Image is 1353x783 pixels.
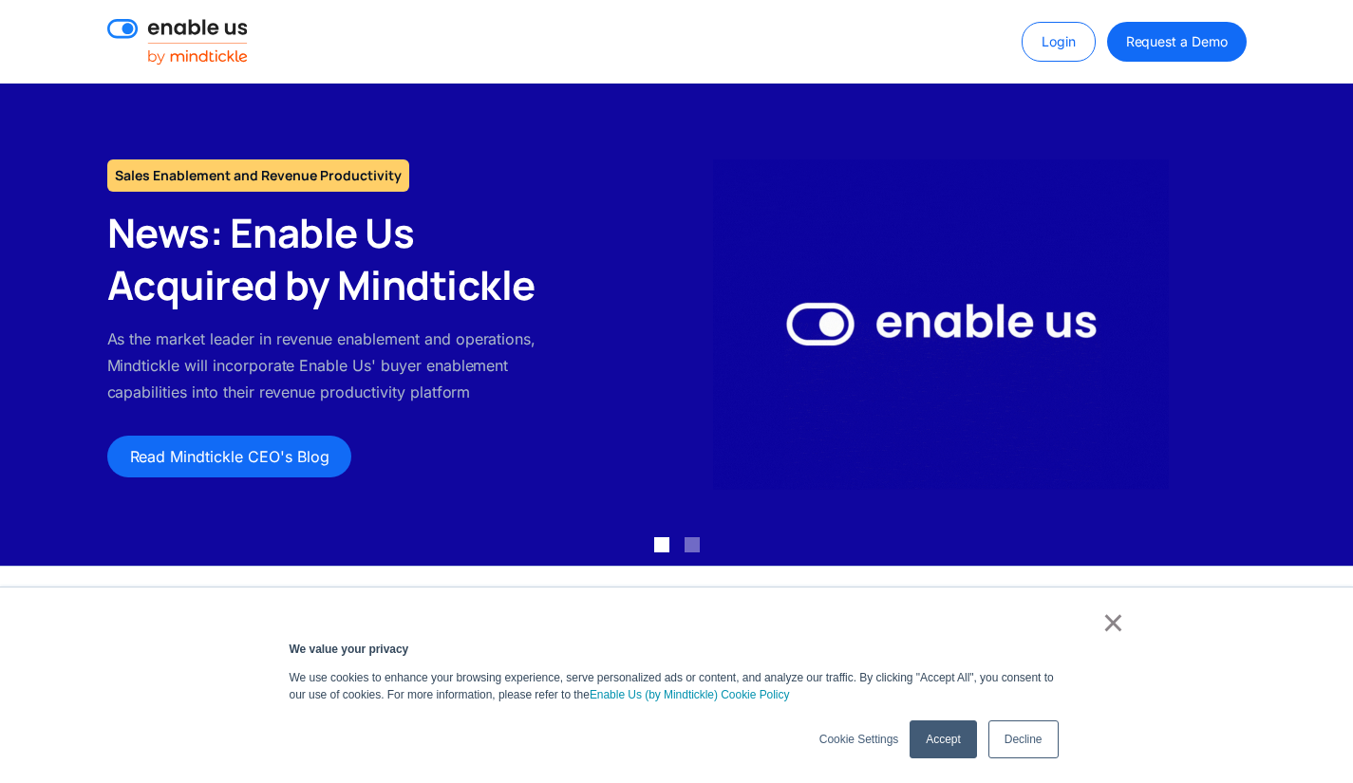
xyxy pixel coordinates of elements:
[654,537,669,552] div: Show slide 1 of 2
[1107,22,1247,62] a: Request a Demo
[107,159,409,192] h1: Sales Enablement and Revenue Productivity
[685,537,700,552] div: Show slide 2 of 2
[988,720,1059,758] a: Decline
[107,207,560,310] h2: News: Enable Us Acquired by Mindtickle
[713,159,1169,490] img: Enable Us by Mindtickle
[1277,84,1353,566] div: next slide
[107,436,352,477] a: Read Mindtickle CEO's Blog
[910,720,976,758] a: Accept
[290,643,409,656] strong: We value your privacy
[819,731,898,748] a: Cookie Settings
[1022,22,1096,62] a: Login
[107,326,560,405] p: As the market leader in revenue enablement and operations, Mindtickle will incorporate Enable Us'...
[290,669,1064,703] p: We use cookies to enhance your browsing experience, serve personalized ads or content, and analyz...
[590,686,790,703] a: Enable Us (by Mindtickle) Cookie Policy
[1102,614,1125,631] a: ×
